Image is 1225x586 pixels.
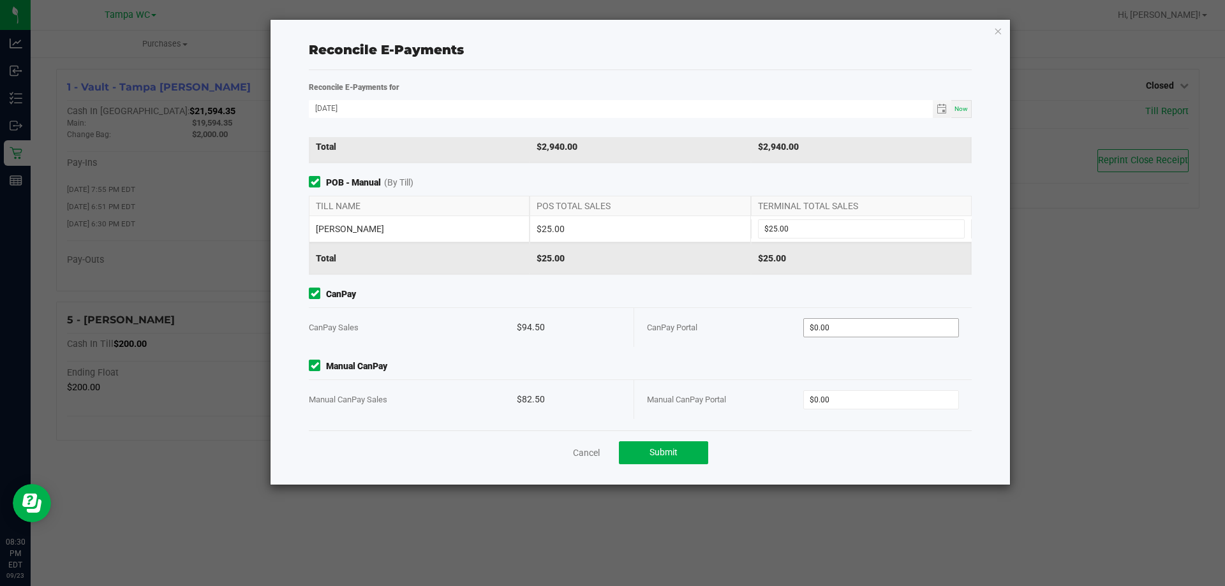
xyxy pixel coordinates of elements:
span: Submit [650,447,678,457]
strong: Manual CanPay [326,360,387,373]
div: $25.00 [530,242,750,274]
div: TERMINAL TOTAL SALES [751,196,972,216]
span: Manual CanPay Sales [309,395,387,404]
div: $25.00 [530,216,750,242]
div: [PERSON_NAME] [309,216,530,242]
span: Manual CanPay Portal [647,395,726,404]
strong: CanPay [326,288,356,301]
strong: Reconcile E-Payments for [309,83,399,92]
div: $2,940.00 [530,131,750,163]
strong: POB - Manual [326,176,381,189]
span: Toggle calendar [933,100,951,118]
button: Submit [619,441,708,464]
div: POS TOTAL SALES [530,196,750,216]
div: Total [309,131,530,163]
div: $2,940.00 [751,131,972,163]
div: Total [309,242,530,274]
span: (By Till) [384,176,413,189]
div: $25.00 [751,242,972,274]
span: Now [954,105,968,112]
a: Cancel [573,446,600,459]
input: Date [309,100,933,116]
iframe: Resource center [13,484,51,522]
div: TILL NAME [309,196,530,216]
span: CanPay Sales [309,323,359,332]
div: $94.50 [517,308,621,347]
form-toggle: Include in reconciliation [309,360,326,373]
div: $82.50 [517,380,621,419]
form-toggle: Include in reconciliation [309,176,326,189]
div: Reconcile E-Payments [309,40,972,59]
form-toggle: Include in reconciliation [309,288,326,301]
span: CanPay Portal [647,323,697,332]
